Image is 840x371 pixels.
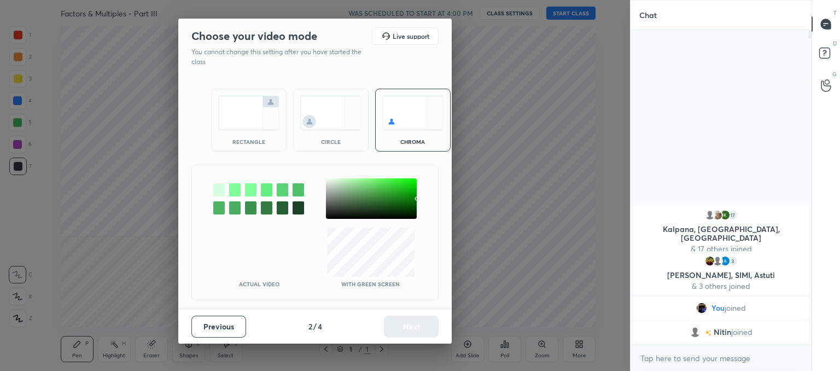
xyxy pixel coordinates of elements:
img: default.png [704,210,715,221]
img: 3 [720,210,731,221]
img: circleScreenIcon.acc0effb.svg [300,96,361,130]
img: chromaScreenIcon.c19ab0a0.svg [382,96,444,130]
span: Nitin [714,328,731,337]
img: default.png [712,256,723,266]
h4: 2 [308,321,312,332]
span: joined [731,328,752,337]
p: G [832,70,837,78]
p: You cannot change this setting after you have started the class [191,47,369,67]
div: grid [631,203,812,345]
p: Actual Video [239,281,279,287]
div: 17 [727,210,738,221]
img: 388dd7646af54b87b001ab64d7b38d2e.jpg [712,210,723,221]
h2: Choose your video mode [191,29,317,43]
p: & 17 others joined [640,245,802,253]
p: Kalpana, [GEOGRAPHIC_DATA], [GEOGRAPHIC_DATA] [640,225,802,242]
h4: 4 [318,321,322,332]
p: D [833,39,837,48]
img: a0f30a0c6af64d7ea217c9f4bc3710fc.jpg [696,303,707,314]
p: [PERSON_NAME], SIMI, Astuti [640,271,802,280]
span: You [711,304,725,312]
h5: Live support [393,33,429,39]
div: circle [309,139,353,144]
h4: / [313,321,317,332]
img: 2a9a86f3417e48158d7e6ebb2d1996ff.jpg [704,256,715,266]
img: default.png [690,327,701,338]
p: T [833,9,837,17]
img: no-rating-badge.077c3623.svg [705,330,711,336]
div: 3 [727,256,738,266]
button: Previous [191,316,246,338]
div: rectangle [227,139,271,144]
img: normalScreenIcon.ae25ed63.svg [218,96,279,130]
span: joined [725,304,746,312]
img: 15b65a0a5976486c84769bcbdab59de8.79901548_3 [720,256,731,266]
p: & 3 others joined [640,282,802,291]
div: chroma [391,139,435,144]
p: Chat [631,1,666,30]
p: With green screen [341,281,400,287]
